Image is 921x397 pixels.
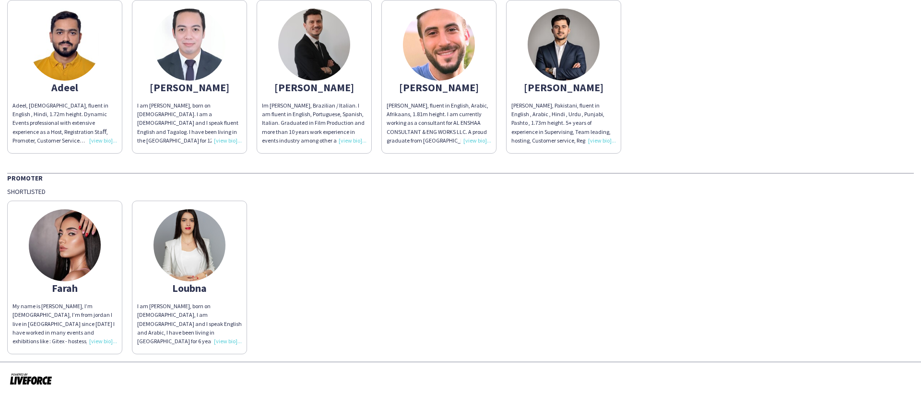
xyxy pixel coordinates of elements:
[12,302,117,346] div: My name is [PERSON_NAME], I’m [DEMOGRAPHIC_DATA], I’m from jordan I live in [GEOGRAPHIC_DATA] sin...
[12,101,117,145] div: Adeel, [DEMOGRAPHIC_DATA], fluent in English , Hindi, 1.72m height. Dynamic Events professional w...
[137,302,242,346] div: I am [PERSON_NAME], born on [DEMOGRAPHIC_DATA], I am [DEMOGRAPHIC_DATA] and I speak English and A...
[137,101,242,145] div: I am [PERSON_NAME], born on [DEMOGRAPHIC_DATA]. I am a [DEMOGRAPHIC_DATA] and I speak fluent Engl...
[511,83,616,92] div: [PERSON_NAME]
[403,9,475,81] img: thumb-b5762acb-e4fc-47b9-a811-4b9e2a6fe345.jpg
[262,101,366,145] div: Im [PERSON_NAME], Brazilian / Italian. I am fluent in English, Portuguese, Spanish, Italian. Grad...
[7,187,914,196] div: Shortlisted
[10,372,52,385] img: Powered by Liveforce
[262,83,366,92] div: [PERSON_NAME]
[7,173,914,182] div: Promoter
[528,9,600,81] img: thumb-68571bf904b7e.jpeg
[29,209,101,281] img: thumb-65a9f9a574b12.jpeg
[29,9,101,81] img: thumb-650b3ed19714f.jpg
[387,83,491,92] div: [PERSON_NAME]
[12,284,117,292] div: Farah
[387,101,491,145] div: [PERSON_NAME], fluent in English, Arabic, Afrikaans, 1.81m height. I am currently working as a co...
[278,9,350,81] img: thumb-67863c07a8814.jpeg
[511,101,616,145] div: [PERSON_NAME], Pakistani, fluent in English , Arabic , Hindi , Urdu , Punjabi, Pashto , 1.73m hei...
[153,9,225,81] img: thumb-6548f1b0cbedc.jpeg
[153,209,225,281] img: thumb-71178b0f-fcd9-4816-bdcf-ac2b84812377.jpg
[12,83,117,92] div: Adeel
[137,284,242,292] div: Loubna
[137,83,242,92] div: [PERSON_NAME]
